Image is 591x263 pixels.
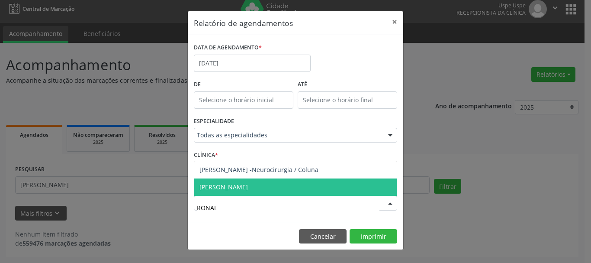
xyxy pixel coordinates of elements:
label: ATÉ [298,78,397,91]
input: Selecione o horário final [298,91,397,109]
input: Selecione um profissional [197,199,379,216]
span: [PERSON_NAME] [199,183,248,191]
button: Close [386,11,403,32]
label: CLÍNICA [194,149,218,162]
input: Selecione uma data ou intervalo [194,55,311,72]
label: De [194,78,293,91]
button: Cancelar [299,229,347,244]
label: ESPECIALIDADE [194,115,234,128]
button: Imprimir [350,229,397,244]
span: [PERSON_NAME] -Neurocirurgia / Coluna [199,166,318,174]
span: Todas as especialidades [197,131,379,140]
input: Selecione o horário inicial [194,91,293,109]
label: DATA DE AGENDAMENTO [194,41,262,55]
h5: Relatório de agendamentos [194,17,293,29]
